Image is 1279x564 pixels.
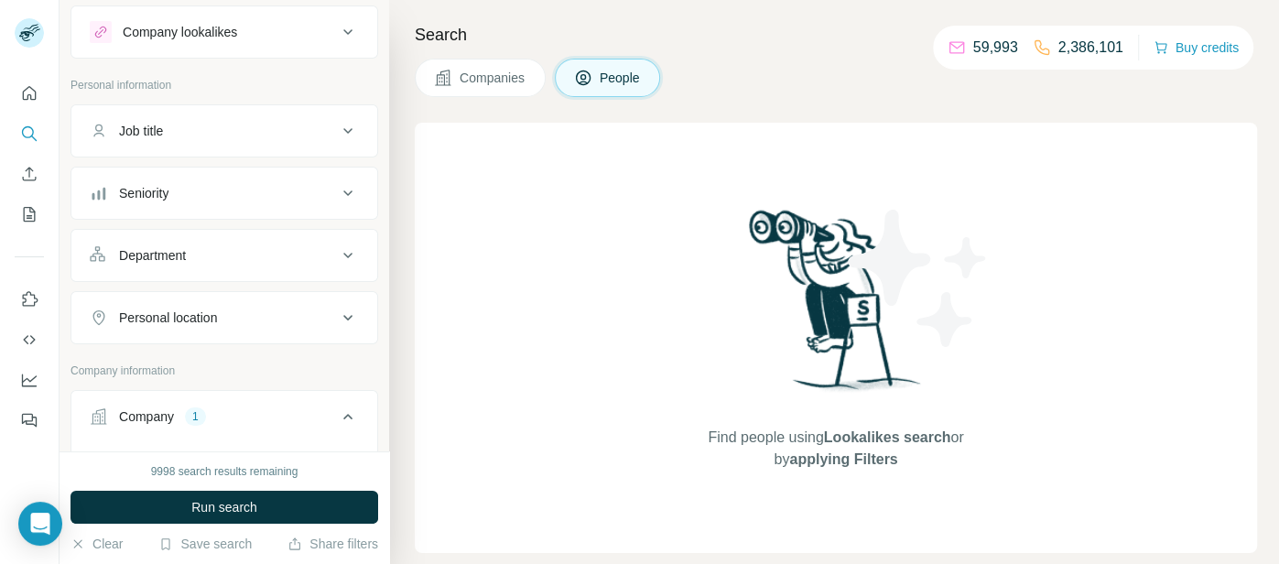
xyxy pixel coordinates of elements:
img: Surfe Illustration - Woman searching with binoculars [741,205,931,409]
div: Job title [119,122,163,140]
h4: Search [415,22,1257,48]
button: Use Surfe on LinkedIn [15,283,44,316]
button: Job title [71,109,377,153]
p: Personal information [70,77,378,93]
div: Open Intercom Messenger [18,502,62,546]
button: Seniority [71,171,377,215]
div: Company lookalikes [123,23,237,41]
button: Quick start [15,77,44,110]
button: Personal location [71,296,377,340]
button: Company1 [71,395,377,446]
div: Select a company name or website [90,446,359,470]
span: Run search [191,498,257,516]
span: Companies [460,69,526,87]
div: Department [119,246,186,265]
img: Surfe Illustration - Stars [836,196,1001,361]
button: My lists [15,198,44,231]
button: Use Surfe API [15,323,44,356]
button: Department [71,233,377,277]
div: 9998 search results remaining [151,463,298,480]
button: Feedback [15,404,44,437]
div: 1 [185,408,206,425]
button: Clear [70,535,123,553]
span: applying Filters [789,451,897,467]
div: Seniority [119,184,168,202]
button: Search [15,117,44,150]
button: Dashboard [15,363,44,396]
span: Find people using or by [689,427,982,471]
button: Run search [70,491,378,524]
button: Company lookalikes [71,10,377,54]
span: Lookalikes search [824,429,951,445]
button: Share filters [287,535,378,553]
p: 59,993 [973,37,1018,59]
div: Personal location [119,309,217,327]
div: Company [119,407,174,426]
span: People [600,69,642,87]
p: 2,386,101 [1058,37,1123,59]
p: Company information [70,363,378,379]
button: Enrich CSV [15,157,44,190]
button: Save search [158,535,252,553]
button: Buy credits [1154,35,1239,60]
